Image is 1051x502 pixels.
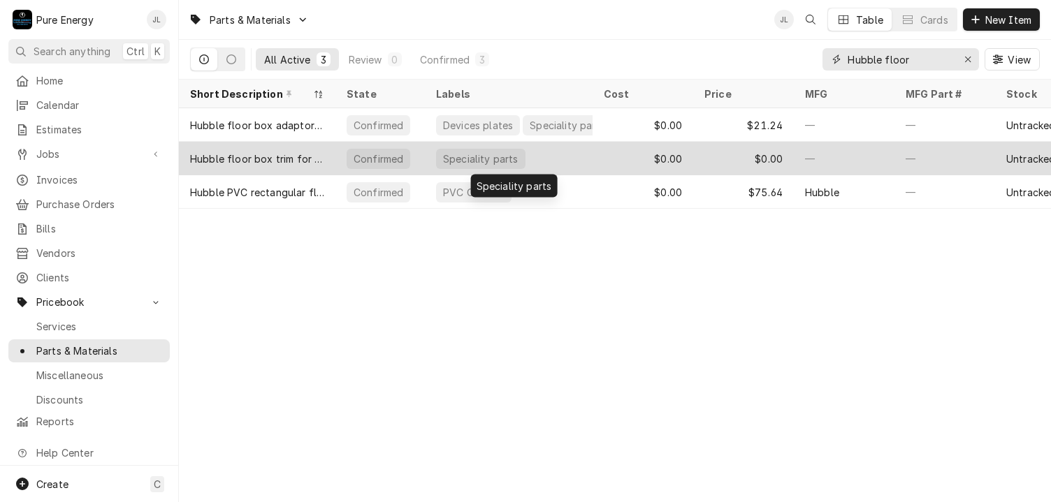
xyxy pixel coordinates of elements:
div: Speciality parts [442,152,520,166]
div: Hubble PVC rectangular floor box 5/22 [190,185,324,200]
span: Miscellaneous [36,368,163,383]
a: Go to Jobs [8,142,170,165]
a: Miscellaneous [8,364,170,387]
a: Parts & Materials [8,339,170,362]
input: Keyword search [848,48,952,71]
div: Speciality parts [471,175,558,198]
span: Clients [36,270,163,285]
div: Confirmed [352,185,405,200]
a: Estimates [8,118,170,141]
div: PVC Conduit [442,185,506,200]
a: Go to Parts & Materials [183,8,314,31]
div: — [794,142,894,175]
span: Pricebook [36,295,142,309]
span: Services [36,319,163,334]
div: Hubble [805,185,839,200]
a: Reports [8,410,170,433]
span: Reports [36,414,163,429]
span: Vendors [36,246,163,260]
button: View [985,48,1040,71]
div: $0.00 [693,142,794,175]
div: — [894,175,995,209]
div: 0 [391,52,399,67]
div: Pure Energy [36,13,94,27]
div: — [894,108,995,142]
span: Bills [36,221,163,236]
div: JL [147,10,166,29]
div: MFG [805,87,880,101]
div: 3 [319,52,328,67]
span: Discounts [36,392,163,407]
div: Speciality parts [528,118,607,133]
button: Search anythingCtrlK [8,39,170,64]
a: Services [8,315,170,338]
div: $0.00 [593,142,693,175]
a: Invoices [8,168,170,191]
span: New Item [983,13,1034,27]
a: Go to Pricebook [8,290,170,313]
span: Ctrl [126,44,145,59]
span: Jobs [36,147,142,161]
div: All Active [264,52,311,67]
div: $75.64 [693,175,794,209]
button: New Item [963,8,1040,31]
span: Invoices [36,172,163,187]
div: $21.24 [693,108,794,142]
div: MFG Part # [906,87,981,101]
span: Create [36,478,68,490]
div: Cost [604,87,679,101]
div: James Linnenkamp's Avatar [147,10,166,29]
span: Estimates [36,122,163,137]
span: Help Center [36,445,161,460]
div: — [894,142,995,175]
span: Parts & Materials [36,344,163,358]
div: State [347,87,411,101]
div: Hubble floor box trim for carpent and tile 9/25 [190,152,324,166]
div: Hubble floor box adaptor for rectangular 5/22 [190,118,324,133]
button: Erase input [957,48,979,71]
a: Home [8,69,170,92]
div: Table [856,13,883,27]
span: K [154,44,161,59]
div: Cards [920,13,948,27]
span: Home [36,73,163,88]
div: Review [349,52,382,67]
div: Pure Energy's Avatar [13,10,32,29]
a: Discounts [8,388,170,411]
div: Short Description [190,87,310,101]
a: Bills [8,217,170,240]
div: Confirmed [352,118,405,133]
a: Go to Help Center [8,441,170,464]
a: Purchase Orders [8,193,170,216]
span: Purchase Orders [36,197,163,212]
span: Calendar [36,98,163,112]
div: Devices plates [442,118,514,133]
a: Calendar [8,94,170,117]
div: Confirmed [420,52,470,67]
button: Open search [799,8,822,31]
div: $0.00 [593,175,693,209]
div: Confirmed [352,152,405,166]
div: P [13,10,32,29]
a: Clients [8,266,170,289]
div: JL [774,10,794,29]
span: Search anything [34,44,110,59]
div: Price [704,87,780,101]
div: — [794,108,894,142]
div: James Linnenkamp's Avatar [774,10,794,29]
span: C [154,477,161,492]
div: $0.00 [593,108,693,142]
span: Parts & Materials [210,13,291,27]
a: Vendors [8,242,170,265]
div: 3 [478,52,486,67]
span: View [1005,52,1034,67]
div: Labels [436,87,581,101]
